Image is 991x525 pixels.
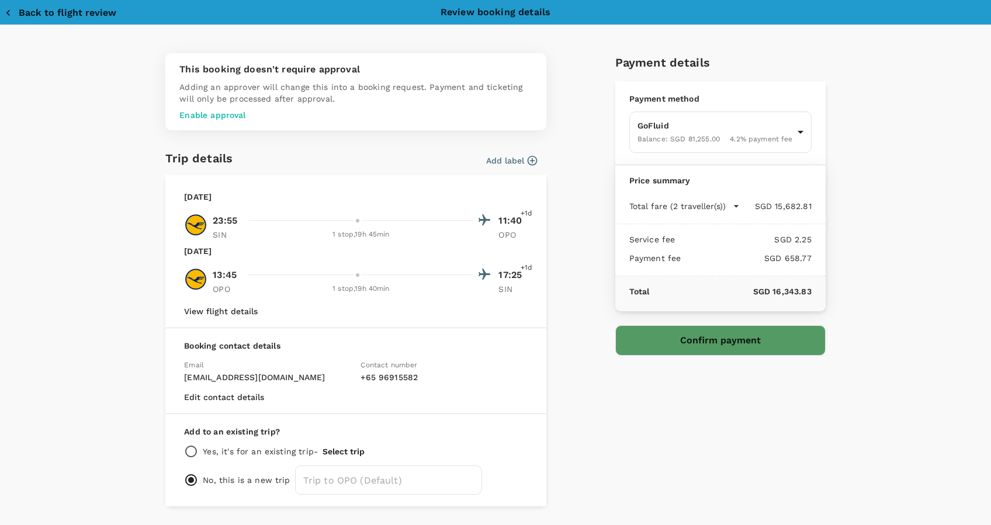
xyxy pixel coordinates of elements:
[521,208,532,220] span: +1d
[629,200,740,212] button: Total fare (2 traveller(s))
[629,234,675,245] p: Service fee
[184,426,528,437] p: Add to an existing trip?
[730,135,792,143] span: 4.2 % payment fee
[486,155,537,166] button: Add label
[615,325,826,356] button: Confirm payment
[249,229,473,241] div: 1 stop , 19h 45min
[184,213,207,237] img: LH
[629,252,681,264] p: Payment fee
[361,371,528,383] p: + 65 96915582
[179,81,532,105] p: Adding an approver will change this into a booking request. Payment and ticketing will only be pr...
[637,135,720,143] span: Balance : SGD 81,255.00
[498,214,528,228] p: 11:40
[629,286,650,297] p: Total
[213,214,237,228] p: 23:55
[681,252,811,264] p: SGD 658.77
[179,62,532,77] p: This booking doesn't require approval
[649,286,811,297] p: SGD 16,343.83
[184,392,264,402] button: Edit contact details
[5,7,116,19] button: Back to flight review
[184,361,204,369] span: Email
[615,53,826,72] h6: Payment details
[629,200,726,212] p: Total fare (2 traveller(s))
[521,262,532,274] span: +1d
[361,361,417,369] span: Contact number
[675,234,811,245] p: SGD 2.25
[629,175,812,186] p: Price summary
[498,229,528,241] p: OPO
[179,109,532,121] p: Enable approval
[184,245,212,257] p: [DATE]
[184,307,258,316] button: View flight details
[184,340,528,352] p: Booking contact details
[323,447,365,456] button: Select trip
[184,191,212,203] p: [DATE]
[740,200,812,212] p: SGD 15,682.81
[249,283,473,295] div: 1 stop , 19h 40min
[498,283,528,295] p: SIN
[213,268,237,282] p: 13:45
[184,371,351,383] p: [EMAIL_ADDRESS][DOMAIN_NAME]
[203,446,318,457] p: Yes, it's for an existing trip -
[295,465,482,495] input: Trip to OPO (Default)
[637,120,793,131] p: GoFluid
[184,267,207,291] img: LH
[213,283,242,295] p: OPO
[498,268,528,282] p: 17:25
[629,112,812,153] div: GoFluidBalance: SGD 81,255.004.2% payment fee
[213,229,242,241] p: SIN
[629,93,812,105] p: Payment method
[441,5,550,19] p: Review booking details
[203,474,290,486] p: No, this is a new trip
[165,149,233,168] h6: Trip details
